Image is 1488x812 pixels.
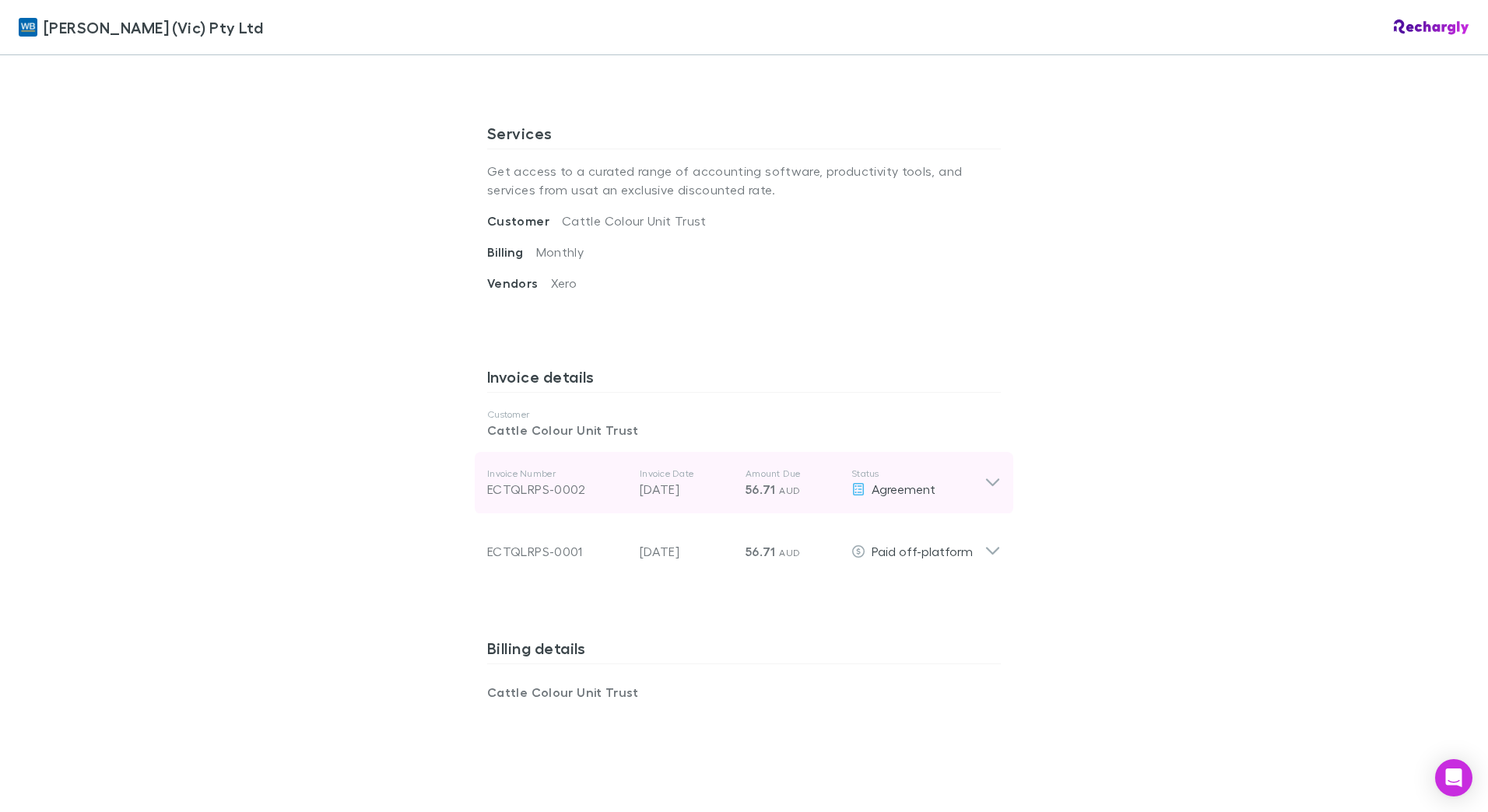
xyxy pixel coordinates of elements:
p: Cattle Colour Unit Trust [487,683,744,702]
h3: Billing details [487,639,1001,663]
p: Get access to a curated range of accounting software, productivity tools, and services from us at... [487,149,1001,212]
span: Paid off-platform [872,544,973,558]
span: Xero [551,275,577,290]
div: Invoice NumberECTQLRPS-0002Invoice Date[DATE]Amount Due56.71 AUDStatusAgreement [475,452,1013,514]
span: [PERSON_NAME] (Vic) Pty Ltd [44,16,263,39]
div: ECTQLRPS-0001[DATE]56.71 AUDPaid off-platform [475,514,1013,576]
div: Open Intercom Messenger [1435,759,1472,796]
span: Agreement [872,481,935,496]
span: Billing [487,244,536,260]
span: Cattle Colour Unit Trust [562,213,707,228]
p: Cattle Colour Unit Trust [487,421,1001,439]
div: ECTQLRPS-0002 [487,480,627,499]
p: Status [851,467,984,480]
h3: Invoice details [487,367,1001,392]
img: William Buck (Vic) Pty Ltd's Logo [19,18,37,37]
span: AUD [779,485,800,496]
span: Customer [487,213,562,229]
img: Rechargly Logo [1394,19,1469,35]
p: [DATE] [640,542,733,561]
span: AUD [779,547,800,558]
span: 56.71 [746,544,776,559]
p: [DATE] [640,480,733,499]
p: Invoice Date [640,467,733,480]
p: Invoice Number [487,467,627,480]
span: Vendors [487,275,551,291]
span: Monthly [536,244,584,259]
div: ECTQLRPS-0001 [487,542,627,561]
span: 56.71 [746,481,776,497]
p: Customer [487,408,1001,421]
h3: Services [487,124,1001,149]
p: Amount Due [746,467,839,480]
